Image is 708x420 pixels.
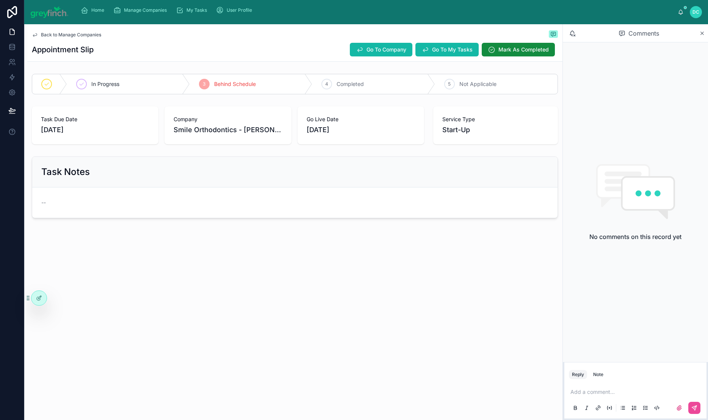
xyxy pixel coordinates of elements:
span: [DATE] [307,125,415,135]
span: Start-Up [442,125,470,135]
span: Go Live Date [307,116,415,123]
span: Go To Company [367,46,406,53]
button: Note [590,370,606,379]
span: 5 [448,81,451,87]
img: App logo [30,6,69,18]
h1: Appointment Slip [32,44,94,55]
span: Behind Schedule [214,80,256,88]
span: In Progress [91,80,119,88]
span: Comments [628,29,659,38]
span: Not Applicable [459,80,497,88]
span: User Profile [227,7,252,13]
span: Company [174,116,282,123]
span: 3 [203,81,205,87]
span: Manage Companies [124,7,167,13]
a: Home [78,3,110,17]
button: Go To Company [350,43,412,56]
a: My Tasks [174,3,212,17]
span: Home [91,7,104,13]
a: Manage Companies [111,3,172,17]
h2: No comments on this record yet [589,232,681,241]
span: Service Type [442,116,549,123]
span: Mark As Completed [498,46,549,53]
a: Back to Manage Companies [32,32,101,38]
button: Go To My Tasks [415,43,479,56]
h2: Task Notes [41,166,90,178]
span: Smile Orthodontics - [PERSON_NAME] [174,125,282,135]
div: scrollable content [75,2,678,19]
button: Mark As Completed [482,43,555,56]
span: Task Due Date [41,116,149,123]
span: Completed [337,80,364,88]
span: Go To My Tasks [432,46,473,53]
span: Back to Manage Companies [41,32,101,38]
span: [DATE] [41,125,149,135]
span: 4 [325,81,328,87]
span: DC [692,9,699,15]
span: My Tasks [186,7,207,13]
span: -- [41,199,46,206]
a: User Profile [214,3,257,17]
button: Reply [569,370,587,379]
div: Note [593,372,603,378]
